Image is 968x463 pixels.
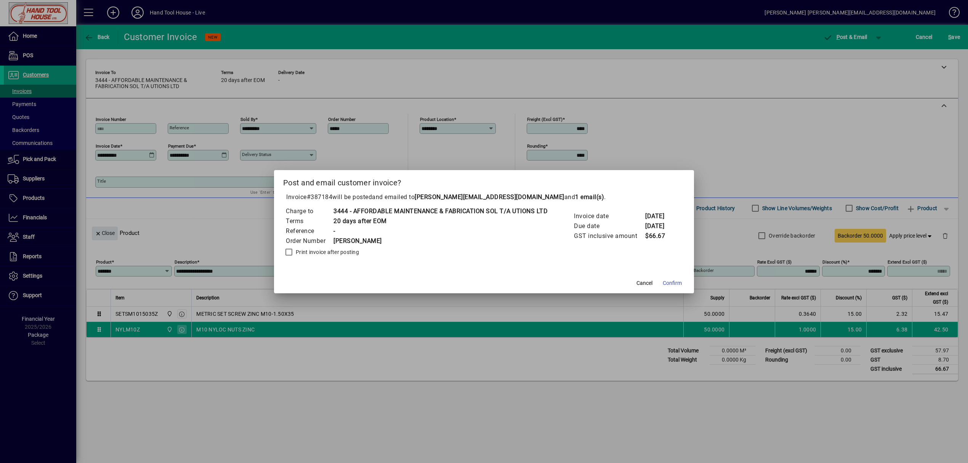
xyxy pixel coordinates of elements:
[645,231,675,241] td: $66.67
[333,206,548,216] td: 3444 - AFFORDABLE MAINTENANCE & FABRICATION SOL T/A UTIONS LTD
[333,236,548,246] td: [PERSON_NAME]
[285,216,333,226] td: Terms
[564,193,604,201] span: and
[645,221,675,231] td: [DATE]
[294,248,359,256] label: Print invoice after posting
[632,277,657,290] button: Cancel
[636,279,652,287] span: Cancel
[285,206,333,216] td: Charge to
[575,193,604,201] b: 1 email(s)
[274,170,694,192] h2: Post and email customer invoice?
[660,277,685,290] button: Confirm
[333,216,548,226] td: 20 days after EOM
[574,221,645,231] td: Due date
[645,211,675,221] td: [DATE]
[283,193,685,202] p: Invoice will be posted .
[307,193,333,201] span: #387184
[285,226,333,236] td: Reference
[574,231,645,241] td: GST inclusive amount
[333,226,548,236] td: -
[415,193,564,201] b: [PERSON_NAME][EMAIL_ADDRESS][DOMAIN_NAME]
[372,193,604,201] span: and emailed to
[285,236,333,246] td: Order Number
[574,211,645,221] td: Invoice date
[663,279,682,287] span: Confirm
